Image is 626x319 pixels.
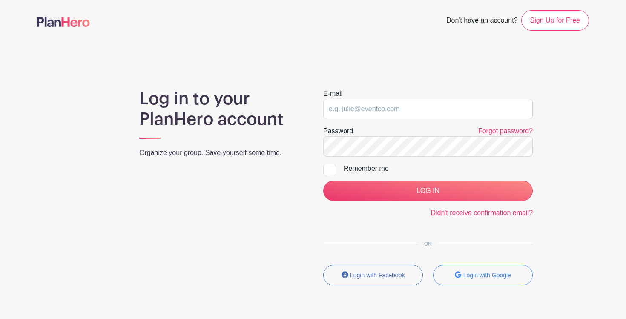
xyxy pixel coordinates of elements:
[431,209,533,216] a: Didn't receive confirmation email?
[433,265,533,285] button: Login with Google
[323,181,533,201] input: LOG IN
[323,89,342,99] label: E-mail
[521,10,589,31] a: Sign Up for Free
[139,89,303,129] h1: Log in to your PlanHero account
[344,164,533,174] div: Remember me
[37,17,90,27] img: logo-507f7623f17ff9eddc593b1ce0a138ce2505c220e1c5a4e2b4648c50719b7d32.svg
[350,272,405,279] small: Login with Facebook
[478,127,533,135] a: Forgot password?
[417,241,439,247] span: OR
[323,126,353,136] label: Password
[463,272,511,279] small: Login with Google
[323,99,533,119] input: e.g. julie@eventco.com
[446,12,518,31] span: Don't have an account?
[323,265,423,285] button: Login with Facebook
[139,148,303,158] p: Organize your group. Save yourself some time.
